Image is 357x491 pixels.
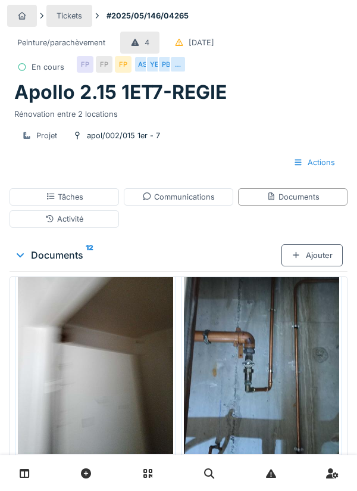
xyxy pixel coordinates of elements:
[102,10,193,21] strong: #2025/05/146/04265
[14,81,227,104] h1: Apollo 2.15 1ET7-REGIE
[189,37,214,48] div: [DATE]
[115,56,131,73] div: FP
[86,248,93,262] sup: 12
[32,61,64,73] div: En cours
[281,244,343,266] div: Ajouter
[145,37,149,48] div: 4
[14,248,281,262] div: Documents
[14,104,343,120] div: Rénovation entre 2 locations
[45,213,83,225] div: Activité
[184,247,339,454] img: pkkpp1qhifqteupbtdtnsnkulsuw
[170,56,186,73] div: …
[146,56,162,73] div: YE
[158,56,174,73] div: PB
[17,37,105,48] div: Peinture/parachèvement
[46,191,83,203] div: Tâches
[96,56,112,73] div: FP
[134,56,151,73] div: AS
[18,247,173,454] img: c6ug4hv62kplgrdpi23h9nn0ufu8
[77,56,93,73] div: FP
[267,191,320,203] div: Documents
[36,130,57,141] div: Projet
[57,10,82,21] div: Tickets
[87,130,160,141] div: apol/002/015 1er - 7
[142,191,215,203] div: Communications
[283,151,345,173] div: Actions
